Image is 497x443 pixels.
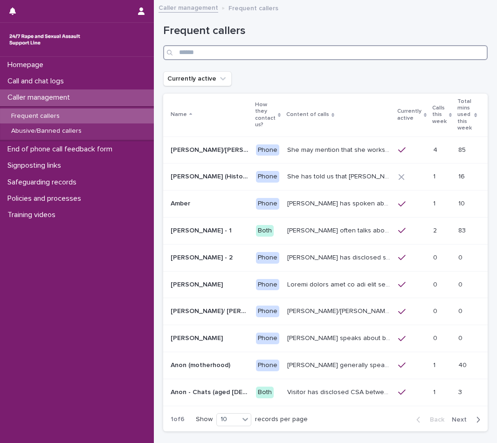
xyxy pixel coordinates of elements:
[433,171,437,181] p: 1
[163,136,492,164] tr: [PERSON_NAME]/[PERSON_NAME] (Anon/'I don't know'/'I can't remember')[PERSON_NAME]/[PERSON_NAME] (...
[4,93,77,102] p: Caller management
[458,333,464,342] p: 0
[255,100,276,130] p: How they contact us?
[287,306,393,315] p: Anna/Emma often talks about being raped at gunpoint at the age of 13/14 by her ex-partner, aged 1...
[287,252,393,262] p: Amy has disclosed she has survived two rapes, one in the UK and the other in Australia in 2013. S...
[458,225,468,235] p: 83
[171,279,225,289] p: [PERSON_NAME]
[228,2,278,13] p: Frequent callers
[409,416,448,424] button: Back
[256,171,279,183] div: Phone
[287,171,393,181] p: She has told us that Prince Andrew was involved with her abuse. Men from Hollywood (or 'Hollywood...
[397,106,421,123] p: Currently active
[256,279,279,291] div: Phone
[256,387,274,398] div: Both
[171,225,234,235] p: [PERSON_NAME] - 1
[171,144,250,154] p: Abbie/Emily (Anon/'I don't know'/'I can't remember')
[256,225,274,237] div: Both
[433,279,439,289] p: 0
[256,333,279,344] div: Phone
[163,325,492,352] tr: [PERSON_NAME][PERSON_NAME] Phone[PERSON_NAME] speaks about being raped and abused by the police a...
[458,387,464,396] p: 3
[163,191,492,218] tr: AmberAmber Phone[PERSON_NAME] has spoken about multiple experiences of [MEDICAL_DATA]. [PERSON_NA...
[163,298,492,325] tr: [PERSON_NAME]/ [PERSON_NAME][PERSON_NAME]/ [PERSON_NAME] Phone[PERSON_NAME]/[PERSON_NAME] often t...
[433,252,439,262] p: 0
[4,145,120,154] p: End of phone call feedback form
[171,360,232,369] p: Anon (motherhood)
[457,96,472,134] p: Total mins used this week
[458,252,464,262] p: 0
[171,387,250,396] p: Anon - Chats (aged 16 -17)
[171,252,235,262] p: [PERSON_NAME] - 2
[287,144,393,154] p: She may mention that she works as a Nanny, looking after two children. Abbie / Emily has let us k...
[163,71,232,86] button: Currently active
[287,387,393,396] p: Visitor has disclosed CSA between 9-12 years of age involving brother in law who lifted them out ...
[163,45,488,60] input: Search
[452,416,472,423] span: Next
[256,360,279,371] div: Phone
[163,244,492,271] tr: [PERSON_NAME] - 2[PERSON_NAME] - 2 Phone[PERSON_NAME] has disclosed she has survived two rapes, o...
[255,416,308,423] p: records per page
[256,306,279,317] div: Phone
[424,416,444,423] span: Back
[163,408,192,431] p: 1 of 6
[287,225,393,235] p: Amy often talks about being raped a night before or 2 weeks ago or a month ago. She also makes re...
[458,144,468,154] p: 85
[433,360,437,369] p: 1
[163,379,492,406] tr: Anon - Chats (aged [DEMOGRAPHIC_DATA])Anon - Chats (aged [DEMOGRAPHIC_DATA]) BothVisitor has disc...
[287,333,393,342] p: Caller speaks about being raped and abused by the police and her ex-husband of 20 years. She has ...
[171,306,250,315] p: [PERSON_NAME]/ [PERSON_NAME]
[171,109,187,120] p: Name
[4,161,69,170] p: Signposting links
[159,2,218,13] a: Caller management
[433,333,439,342] p: 0
[458,198,467,208] p: 10
[163,352,492,379] tr: Anon (motherhood)Anon (motherhood) Phone[PERSON_NAME] generally speaks conversationally about man...
[163,217,492,244] tr: [PERSON_NAME] - 1[PERSON_NAME] - 1 Both[PERSON_NAME] often talks about being raped a night before...
[163,164,492,191] tr: [PERSON_NAME] (Historic Plan)[PERSON_NAME] (Historic Plan) PhoneShe has told us that [PERSON_NAME...
[286,109,329,120] p: Content of calls
[4,77,71,86] p: Call and chat logs
[448,416,488,424] button: Next
[287,198,393,208] p: Amber has spoken about multiple experiences of sexual abuse. Amber told us she is now 18 (as of 0...
[287,360,393,369] p: Caller generally speaks conversationally about many different things in her life and rarely speak...
[7,30,82,49] img: rhQMoQhaT3yELyF149Cw
[256,198,279,210] div: Phone
[433,306,439,315] p: 0
[4,178,84,187] p: Safeguarding records
[256,252,279,264] div: Phone
[217,415,239,424] div: 10
[171,171,250,181] p: Alison (Historic Plan)
[433,225,439,235] p: 2
[196,416,213,423] p: Show
[163,271,492,298] tr: [PERSON_NAME][PERSON_NAME] PhoneLoremi dolors amet co adi elit seddo eiu tempor in u labor et dol...
[4,211,63,219] p: Training videos
[4,112,67,120] p: Frequent callers
[458,306,464,315] p: 0
[171,333,225,342] p: [PERSON_NAME]
[4,61,51,69] p: Homepage
[458,279,464,289] p: 0
[163,24,488,38] h1: Frequent callers
[287,279,393,289] p: Andrew shared that he has been raped and beaten by a group of men in or near his home twice withi...
[433,387,437,396] p: 1
[433,144,439,154] p: 4
[256,144,279,156] div: Phone
[4,194,89,203] p: Policies and processes
[4,127,89,135] p: Abusive/Banned callers
[458,360,469,369] p: 40
[432,103,447,127] p: Calls this week
[458,171,467,181] p: 16
[171,198,192,208] p: Amber
[433,198,437,208] p: 1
